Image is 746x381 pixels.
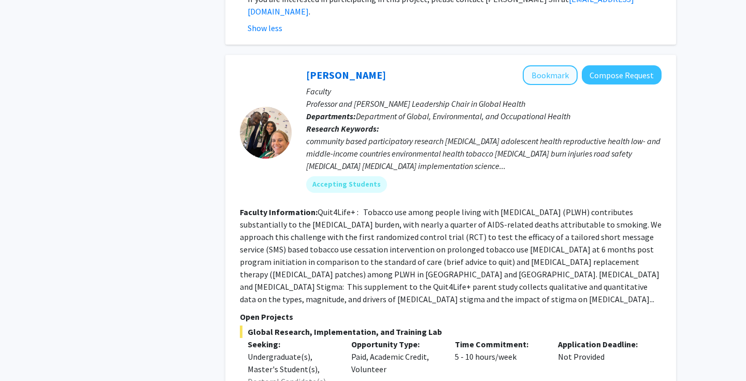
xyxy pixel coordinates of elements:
p: Application Deadline: [558,338,646,350]
button: Show less [248,22,282,34]
p: Seeking: [248,338,336,350]
p: Open Projects [240,311,662,323]
a: [PERSON_NAME] [306,68,386,81]
mat-chip: Accepting Students [306,176,387,193]
p: Faculty [306,85,662,97]
p: Opportunity Type: [351,338,439,350]
p: Professor and [PERSON_NAME] Leadership Chair in Global Health [306,97,662,110]
b: Faculty Information: [240,207,318,217]
div: community based participatory research [MEDICAL_DATA] adolescent health reproductive health low- ... [306,135,662,172]
span: Global Research, Implementation, and Training Lab [240,326,662,338]
b: Research Keywords: [306,123,379,134]
b: Departments: [306,111,356,121]
p: Time Commitment: [455,338,543,350]
button: Add Heather Wipfli to Bookmarks [523,65,578,85]
button: Compose Request to Heather Wipfli [582,65,662,84]
span: Department of Global, Environmental, and Occupational Health [356,111,570,121]
fg-read-more: Quit4Life+ : Tobacco use among people living with [MEDICAL_DATA] (PLWH) contributes substantially... [240,207,662,304]
iframe: Chat [8,334,44,373]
